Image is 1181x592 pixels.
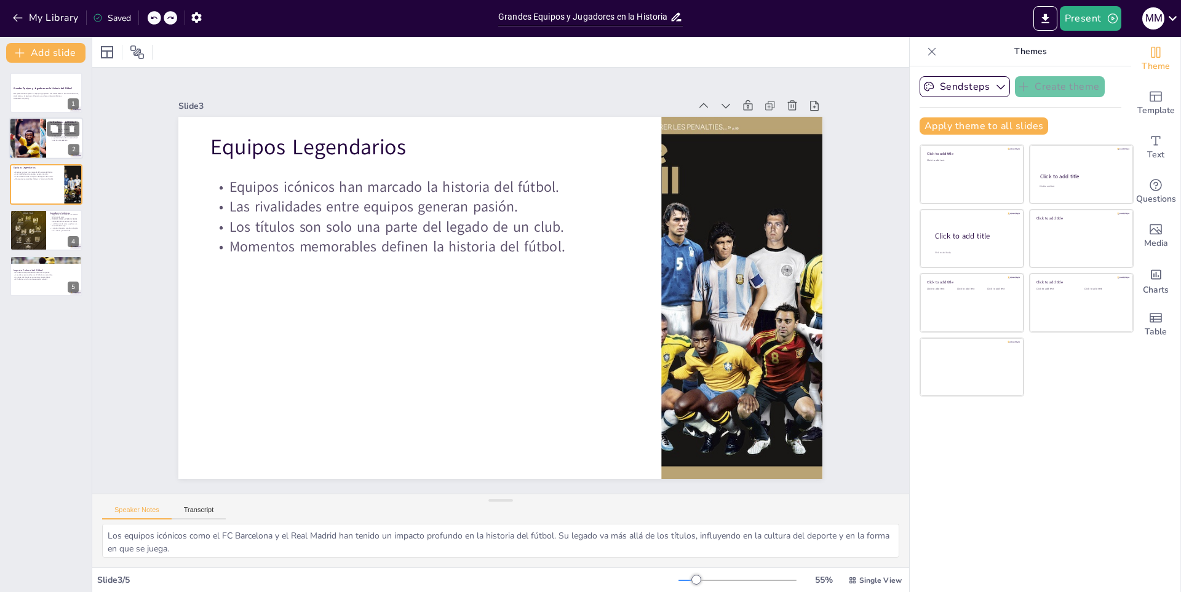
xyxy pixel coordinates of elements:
span: Text [1147,148,1164,162]
div: Slide 3 / 5 [97,574,678,586]
span: Media [1144,237,1168,250]
button: My Library [9,8,84,28]
p: Impacto Cultural del Fútbol [14,269,79,272]
div: Click to add title [927,280,1015,285]
div: Click to add text [927,159,1015,162]
span: Questions [1136,192,1176,206]
div: 55 % [809,574,838,586]
strong: Grandes Equipos y Jugadores en la Historia del Fútbol [14,87,72,90]
div: Get real-time input from your audience [1131,170,1180,214]
p: La historia del fútbol se remonta al siglo XIX. [50,124,79,128]
p: Momentos memorables definen la historia del fútbol. [245,123,636,312]
p: Equipos Legendarios [14,166,61,170]
span: Theme [1142,60,1170,73]
button: Delete Slide [65,122,79,136]
div: Add images, graphics, shapes or video [1131,214,1180,258]
div: M M [1142,7,1164,30]
p: La pasión de estos jugadores inspira a las nuevas generaciones. [50,227,79,231]
input: Insert title [498,8,670,26]
div: Click to add text [1084,288,1123,291]
button: Duplicate Slide [47,122,62,136]
div: Layout [97,42,117,62]
div: 4 [10,210,82,250]
div: Add charts and graphs [1131,258,1180,302]
p: El fútbol une a personas de diferentes orígenes. [14,271,79,274]
span: Template [1137,104,1175,117]
div: Add text boxes [1131,125,1180,170]
div: Click to add title [1040,173,1122,180]
div: Add ready made slides [1131,81,1180,125]
span: Single View [859,575,902,585]
p: La profesionalización ha elevado el nivel de competencia. [50,137,79,141]
div: 3 [68,190,79,201]
div: 1 [68,98,79,109]
button: Present [1060,6,1121,31]
p: La influencia de estos jugadores va más allá del campo. [50,223,79,227]
p: Las rivalidades entre equipos generan pasión. [262,86,653,275]
div: Click to add title [1036,215,1124,220]
div: 2 [68,144,79,156]
button: Export to PowerPoint [1033,6,1057,31]
p: Las rivalidades entre equipos generan pasión. [14,173,61,175]
span: Charts [1143,283,1169,297]
p: Cambios en reglas y tácticas han moldeado el juego. [50,133,79,137]
div: Click to add title [935,231,1014,242]
button: Apply theme to all slides [920,117,1048,135]
div: 4 [68,236,79,247]
div: 1 [10,73,82,113]
div: 2 [9,118,83,160]
textarea: Los equipos icónicos como el FC Barcelona y el Real Madrid han tenido un impacto profundo en la h... [102,524,899,558]
div: 3 [10,164,82,205]
div: 5 [10,256,82,296]
p: Generated with [URL] [14,97,79,100]
p: Jugadores como Pelé han cambiado la forma de jugar. [50,213,79,218]
button: Add slide [6,43,85,63]
p: Equipos Legendarios [284,27,679,224]
p: Themes [942,37,1119,66]
div: Change the overall theme [1131,37,1180,81]
p: El fútbol es una forma de expresión cultural. [14,278,79,280]
div: Click to add title [1036,280,1124,285]
div: Saved [93,12,131,24]
div: Click to add text [927,288,955,291]
p: Momentos memorables definen la historia del fútbol. [14,178,61,180]
button: Speaker Notes [102,506,172,519]
p: Equipos icónicos han marcado la historia del fútbol. [270,68,661,256]
p: La Evolución del Fútbol [50,121,79,125]
div: Click to add text [987,288,1015,291]
span: Position [130,45,145,60]
div: 5 [68,282,79,293]
span: Table [1145,325,1167,339]
p: Los títulos son solo una parte del legado de un club. [254,105,645,293]
p: El fútbol se ha convertido en un deporte global. [50,128,79,132]
p: Los valores promovidos por el fútbol son esenciales. [14,274,79,276]
p: Esta presentación explora los equipos y jugadores más destacados en la historia del fútbol, anali... [14,93,79,97]
p: Equipos icónicos han marcado la historia del fútbol. [14,171,61,173]
div: Click to add text [1040,185,1121,188]
button: Sendsteps [920,76,1010,97]
p: [PERSON_NAME] y [PERSON_NAME] han redefinido el éxito en el fútbol. [50,218,79,223]
p: Los títulos son solo una parte del legado de un club. [14,175,61,178]
div: Click to add body [935,251,1012,255]
button: Transcript [172,506,226,519]
p: Jugadores Icónicos [50,211,79,215]
p: La Copa del Mundo es un evento cultural global. [14,276,79,278]
div: Click to add text [1036,288,1075,291]
div: Click to add title [927,151,1015,156]
div: Add a table [1131,302,1180,347]
button: Create theme [1015,76,1105,97]
div: Click to add text [957,288,985,291]
button: M M [1142,6,1164,31]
